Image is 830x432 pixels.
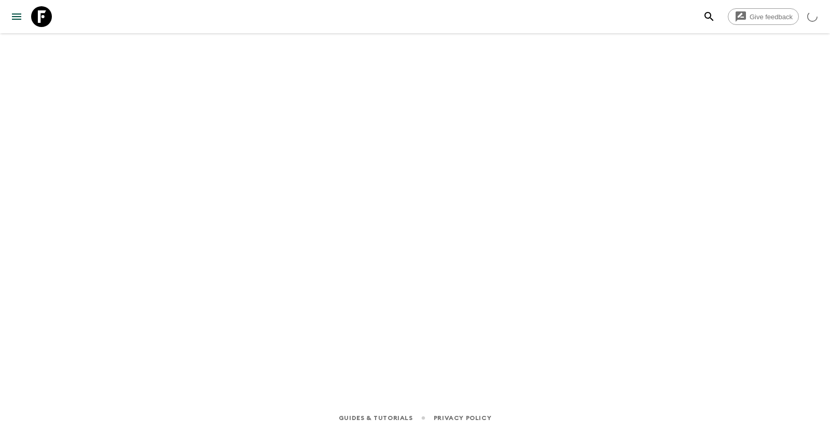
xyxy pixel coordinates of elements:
a: Give feedback [728,8,799,25]
button: search adventures [699,6,720,27]
a: Privacy Policy [434,412,491,424]
span: Give feedback [744,13,798,21]
button: menu [6,6,27,27]
a: Guides & Tutorials [339,412,413,424]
